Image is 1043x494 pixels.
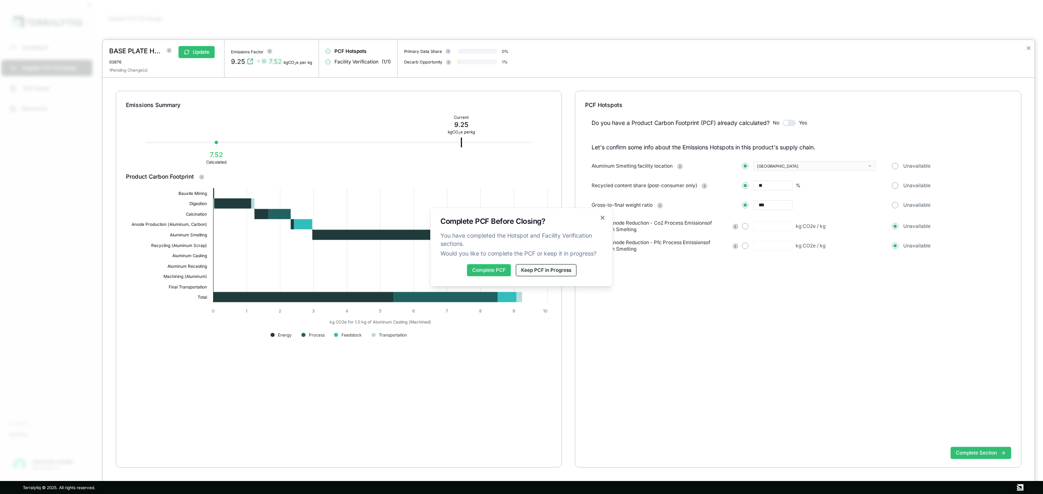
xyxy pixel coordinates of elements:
[516,264,577,276] button: Keep PCF in Progress
[440,218,603,225] h2: Complete PCF Before Closing?
[440,232,603,248] span: You have completed the Hotspot and Facility Verification sections.
[467,264,511,276] button: Complete PCF
[247,58,253,65] svg: View audit trail
[440,249,603,258] span: Would you like to complete the PCF or keep it in progress?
